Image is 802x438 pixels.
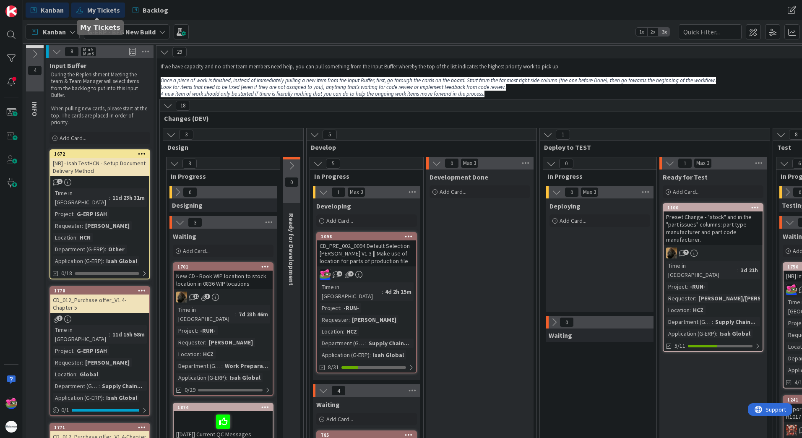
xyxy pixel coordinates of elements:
span: : [109,193,110,202]
span: : [103,393,104,402]
span: : [73,346,75,355]
span: 5 [323,130,337,140]
div: 0/1 [50,405,149,415]
div: 1770 [50,287,149,295]
div: Isah Global [104,256,139,266]
div: Department (G-ERP) [176,361,221,370]
span: 0/18 [61,269,72,278]
span: 2 [348,271,354,276]
div: Max 3 [463,161,476,165]
span: : [343,327,344,336]
img: JK [5,397,17,409]
div: Isah Global [227,373,263,382]
span: : [349,315,350,324]
span: : [82,358,83,367]
div: 1672[NB] - Isah TestHCN - Setup Document Delivery Method [50,150,149,176]
div: HCZ [201,349,216,359]
div: Supply Chain... [713,317,758,326]
div: 1672 [50,150,149,158]
div: Time in [GEOGRAPHIC_DATA] [320,282,382,301]
div: -RUN- [198,326,218,335]
div: CD_012_Purchase offer_V1.4- Chapter 5 [50,295,149,313]
span: Deploying [549,202,581,210]
span: : [221,361,223,370]
div: Application (G-ERP) [53,393,103,402]
span: 8 [65,47,79,57]
div: 1100Preset Change - "stock" and in the "part issues" columns: part type manufacturer and part cod... [664,204,763,245]
span: Ready for Development [287,213,296,286]
span: INFO [31,102,39,116]
span: Support [18,1,38,11]
div: Max 8 [83,52,94,56]
span: 0 [560,317,574,327]
span: Waiting [549,331,572,339]
span: Development Done [430,173,488,181]
div: Requester [53,358,82,367]
span: : [76,370,78,379]
span: Ready for Test [663,173,708,181]
div: Time in [GEOGRAPHIC_DATA] [176,305,235,323]
a: Kanban [26,3,69,18]
span: 1 [331,187,346,197]
div: Location [53,370,76,379]
span: In Progress [547,172,646,180]
div: Application (G-ERP) [666,329,716,338]
span: Add Card... [673,188,700,196]
div: 1100 [667,205,763,211]
div: G-ERP ISAH [75,346,109,355]
span: 7 [683,250,689,255]
div: 785 [321,432,416,438]
div: ND [664,248,763,258]
div: Time in [GEOGRAPHIC_DATA] [53,188,109,207]
span: : [109,330,110,339]
span: : [370,350,371,360]
div: Location [53,233,76,242]
span: 3 [179,130,193,140]
div: Project [176,326,197,335]
span: 4 [331,386,346,396]
span: Add Card... [183,247,210,255]
span: Backlog [143,5,168,15]
span: : [82,221,83,230]
span: : [197,326,198,335]
span: : [105,245,106,254]
span: Kanban [43,27,66,37]
span: : [382,287,383,296]
span: : [103,256,104,266]
span: 1 [556,130,570,140]
div: 1672 [54,151,149,157]
div: Max 3 [350,190,363,194]
span: 5 [326,159,340,169]
span: : [226,373,227,382]
div: HCZ [344,327,359,336]
span: In Progress [171,172,269,180]
a: My Tickets [71,3,125,18]
span: 8 [337,271,342,276]
span: : [716,329,717,338]
span: : [737,266,739,275]
span: 1 [57,179,62,184]
div: Application (G-ERP) [53,256,103,266]
span: : [76,233,78,242]
span: Add Card... [440,188,466,196]
div: [PERSON_NAME]/[PERSON_NAME]... [696,294,797,303]
div: Project [53,209,73,219]
div: ND [174,292,273,302]
div: Max 3 [583,190,596,194]
div: [PERSON_NAME] [206,338,255,347]
span: Design [167,143,293,151]
div: HCZ [691,305,706,315]
span: My Tickets [87,5,120,15]
span: 0 / 1 [61,406,69,415]
div: 1771 [54,425,149,430]
span: : [235,310,237,319]
div: -RUN- [688,282,708,291]
div: Requester [176,338,205,347]
span: 1x [636,28,647,36]
span: 3 [182,159,197,169]
div: Time in [GEOGRAPHIC_DATA] [666,261,737,279]
img: ND [176,292,187,302]
div: Isah Global [104,393,139,402]
div: 1701 [177,264,273,270]
div: Application (G-ERP) [176,373,226,382]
